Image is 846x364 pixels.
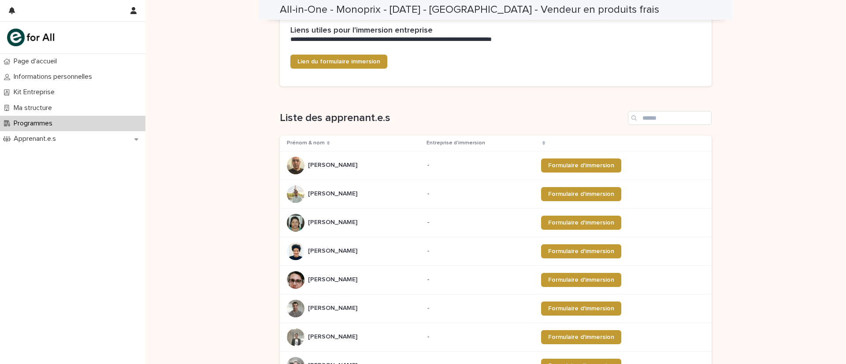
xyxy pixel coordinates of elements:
input: Search [628,111,712,125]
p: - [427,247,534,255]
tr: [PERSON_NAME][PERSON_NAME] -Formulaire d'immersion [280,180,712,208]
p: Prénom & nom [287,138,325,148]
p: - [427,162,534,169]
p: [PERSON_NAME] [308,188,359,198]
span: Formulaire d'immersion [548,334,614,340]
tr: [PERSON_NAME][PERSON_NAME] -Formulaire d'immersion [280,294,712,323]
p: - [427,219,534,226]
p: [PERSON_NAME] [308,331,359,341]
a: Formulaire d'immersion [541,273,621,287]
a: Formulaire d'immersion [541,330,621,344]
p: Kit Entreprise [10,88,62,96]
span: Formulaire d'immersion [548,220,614,226]
a: Formulaire d'immersion [541,244,621,258]
span: Formulaire d'immersion [548,191,614,197]
p: - [427,190,534,198]
p: Programmes [10,119,59,128]
span: Formulaire d'immersion [548,248,614,254]
a: Formulaire d'immersion [541,216,621,230]
p: [PERSON_NAME] [308,246,359,255]
h1: Liste des apprenant.e.s [280,112,624,125]
a: Formulaire d'immersion [541,158,621,173]
a: Formulaire d'immersion [541,187,621,201]
h2: Liens utiles pour l'immersion entreprise [290,26,433,36]
tr: [PERSON_NAME][PERSON_NAME] -Formulaire d'immersion [280,208,712,237]
p: Informations personnelles [10,73,99,81]
p: - [427,305,534,312]
span: Lien du formulaire immersion [297,59,380,65]
tr: [PERSON_NAME][PERSON_NAME] -Formulaire d'immersion [280,265,712,294]
p: [PERSON_NAME] [308,160,359,169]
tr: [PERSON_NAME][PERSON_NAME] -Formulaire d'immersion [280,323,712,351]
p: - [427,276,534,283]
h2: All-in-One - Monoprix - [DATE] - [GEOGRAPHIC_DATA] - Vendeur en produits frais [280,4,659,16]
a: Lien du formulaire immersion [290,55,387,69]
p: [PERSON_NAME] [308,274,359,283]
span: Formulaire d'immersion [548,277,614,283]
a: Formulaire d'immersion [541,301,621,316]
img: mHINNnv7SNCQZijbaqql [7,29,54,46]
span: Formulaire d'immersion [548,162,614,169]
tr: [PERSON_NAME][PERSON_NAME] -Formulaire d'immersion [280,237,712,265]
tr: [PERSON_NAME][PERSON_NAME] -Formulaire d'immersion [280,151,712,180]
p: Ma structure [10,104,59,112]
p: Entreprise d'immersion [427,138,485,148]
span: Formulaire d'immersion [548,305,614,312]
p: [PERSON_NAME] [308,303,359,312]
p: Page d'accueil [10,57,64,66]
p: - [427,333,534,341]
p: [PERSON_NAME] [308,217,359,226]
p: Apprenant.e.s [10,135,63,143]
